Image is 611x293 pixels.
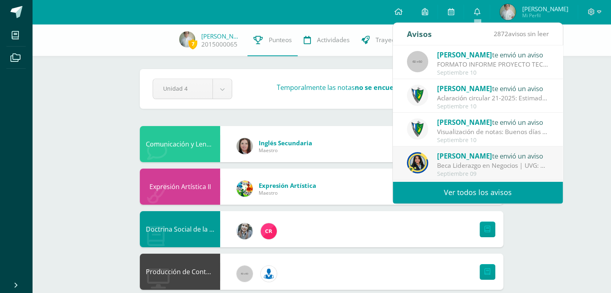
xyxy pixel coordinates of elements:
div: Avisos [407,23,432,45]
img: 9f174a157161b4ddbe12118a61fed988.png [407,118,428,140]
div: FORMATO INFORME PROYECTO TECNOLÓGICO: Alumnos Graduandos: Por este medio se adjunta el formato en... [437,60,549,69]
div: Visualización de notas: Buenos días estimados padres y estudiantes, es un gusto saludarlos. Por e... [437,127,549,136]
img: 60x60 [407,51,428,72]
a: Ver todos los avisos [393,181,563,203]
div: te envió un aviso [437,49,549,60]
div: Beca Liderazgo en Negocios | UVG: Gusto en saludarlos chicos, que estén brillando en su práctica.... [437,161,549,170]
img: 60x60 [237,266,253,282]
img: 6ed6846fa57649245178fca9fc9a58dd.png [261,266,277,282]
div: te envió un aviso [437,151,549,161]
span: Trayectoria [376,36,408,44]
strong: no se encuentran disponibles [355,83,451,92]
a: Actividades [298,24,356,56]
img: cba4c69ace659ae4cf02a5761d9a2473.png [237,223,253,239]
span: 2872 [494,29,508,38]
div: Producción de Contenidos Digitales [140,254,220,290]
img: 9f174a157161b4ddbe12118a61fed988.png [407,85,428,106]
span: [PERSON_NAME] [437,50,492,59]
img: 159e24a6ecedfdf8f489544946a573f0.png [237,181,253,197]
img: 786230324902ca9f9b65e66d49a23b48.png [179,31,195,47]
span: Maestro [259,189,316,196]
span: Actividades [317,36,349,44]
span: [PERSON_NAME] [437,151,492,161]
div: Septiembre 09 [437,171,549,177]
a: Unidad 4 [153,79,232,99]
div: Septiembre 10 [437,69,549,76]
a: 2015000065 [201,40,237,49]
span: [PERSON_NAME] [437,118,492,127]
h3: Temporalmente las notas . [277,83,452,92]
div: Septiembre 10 [437,137,549,144]
div: Aclaración circular 21-2025: Estimados padres y estudiantes, es un gusto saludarlos. Únicamente c... [437,94,549,103]
img: 9385da7c0ece523bc67fca2554c96817.png [407,152,428,173]
img: 786230324902ca9f9b65e66d49a23b48.png [500,4,516,20]
div: te envió un aviso [437,83,549,94]
span: Punteos [269,36,292,44]
div: Expresión Artística II [140,169,220,205]
span: Maestro [259,147,312,154]
span: 7 [188,39,197,49]
div: Septiembre 10 [437,103,549,110]
a: Trayectoria [356,24,414,56]
span: Inglés Secundaria [259,139,312,147]
a: [PERSON_NAME] [201,32,241,40]
img: 866c3f3dc5f3efb798120d7ad13644d9.png [261,223,277,239]
a: Punteos [247,24,298,56]
img: 8af0450cf43d44e38c4a1497329761f3.png [237,138,253,154]
span: Mi Perfil [522,12,568,19]
div: te envió un aviso [437,117,549,127]
div: Doctrina Social de la Iglesia [140,211,220,247]
div: Comunicación y Lenguaje L3 Inglés [140,126,220,162]
span: [PERSON_NAME] [437,84,492,93]
span: Expresión Artística [259,181,316,189]
span: avisos sin leer [494,29,549,38]
span: Unidad 4 [163,79,202,98]
span: [PERSON_NAME] [522,5,568,13]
